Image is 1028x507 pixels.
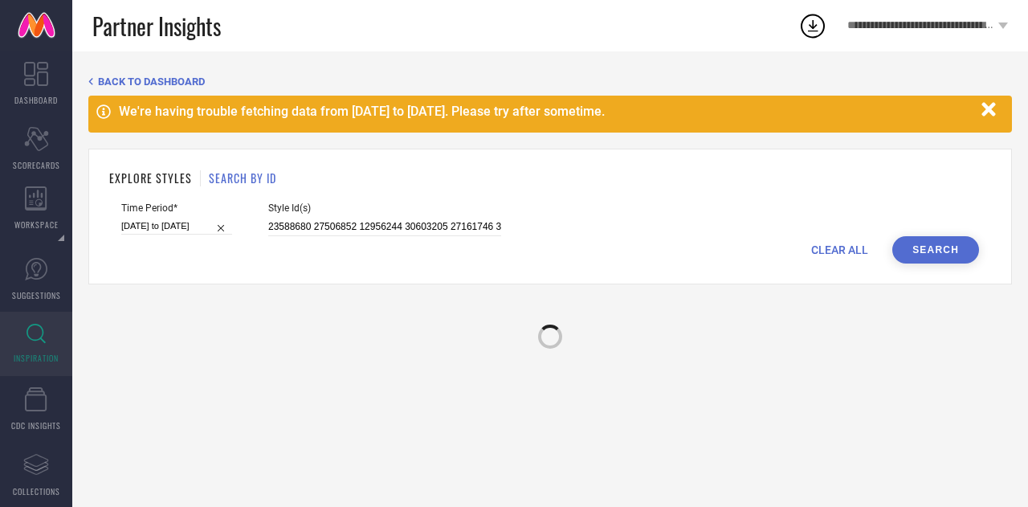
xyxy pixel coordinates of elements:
[13,159,60,171] span: SCORECARDS
[268,218,501,236] input: Enter comma separated style ids e.g. 12345, 67890
[119,104,973,119] div: We're having trouble fetching data from [DATE] to [DATE]. Please try after sometime.
[11,419,61,431] span: CDC INSIGHTS
[12,289,61,301] span: SUGGESTIONS
[209,170,276,186] h1: SEARCH BY ID
[109,170,192,186] h1: EXPLORE STYLES
[798,11,827,40] div: Open download list
[14,94,58,106] span: DASHBOARD
[98,76,205,88] span: BACK TO DASHBOARD
[268,202,501,214] span: Style Id(s)
[14,219,59,231] span: WORKSPACE
[892,236,979,264] button: Search
[14,352,59,364] span: INSPIRATION
[88,76,1012,88] div: Back TO Dashboard
[121,218,232,235] input: Select time period
[92,10,221,43] span: Partner Insights
[121,202,232,214] span: Time Period*
[811,243,868,256] span: CLEAR ALL
[13,485,60,497] span: COLLECTIONS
